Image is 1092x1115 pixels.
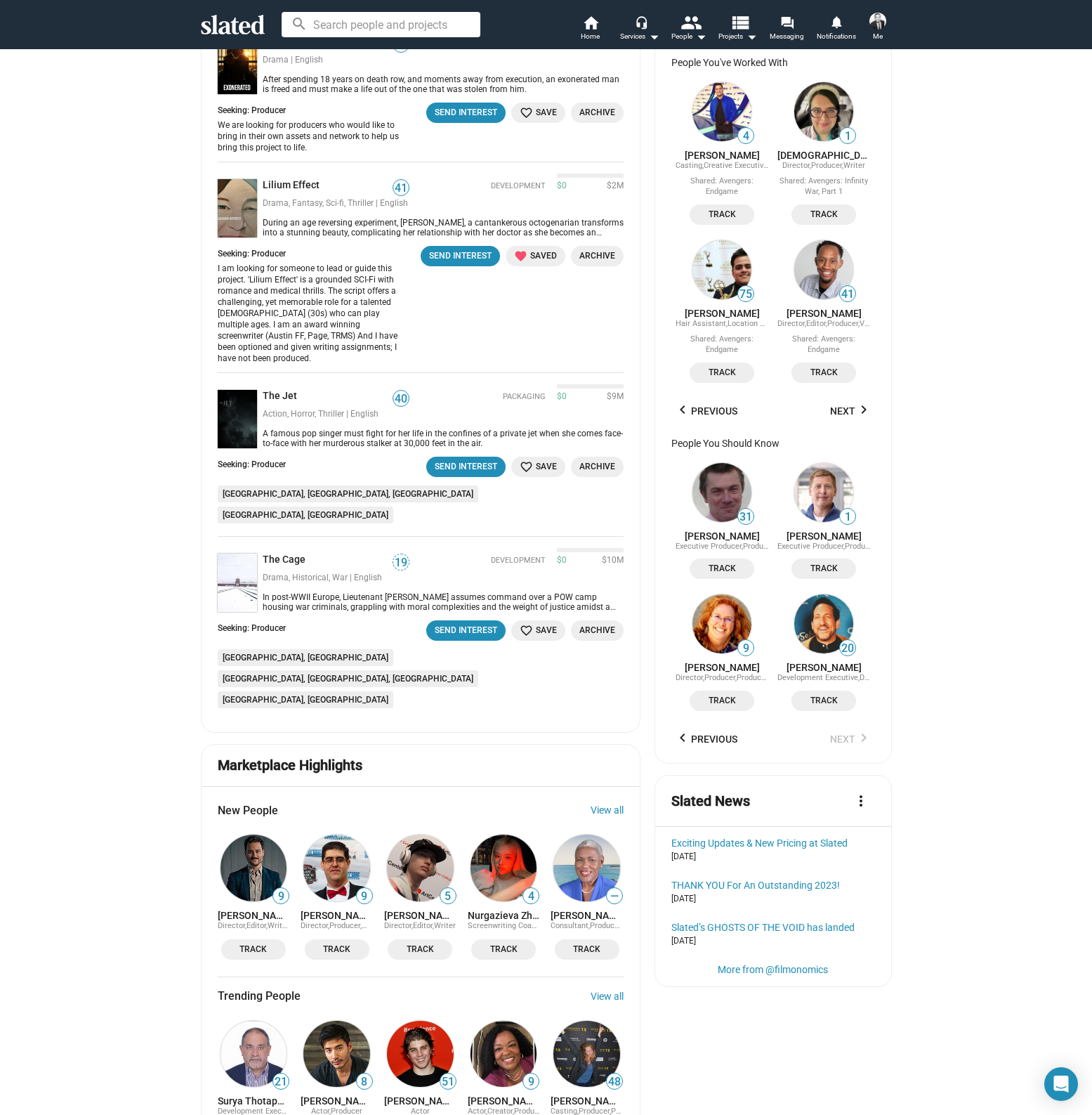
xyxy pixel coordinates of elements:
[827,319,860,328] span: Producer,
[873,28,883,45] span: Me
[692,463,751,522] img: Cotty Chubb
[845,542,876,551] span: Producer
[698,365,746,380] span: Track
[384,1095,456,1107] a: [PERSON_NAME]
[855,401,872,418] mat-icon: keyboard_arrow_right
[571,103,624,123] button: Archive
[257,74,624,94] div: After spending 18 years on death row, and moments away from execution, an exonerated man is freed...
[273,889,289,904] span: 9
[221,835,287,901] img: Michael Christensen
[800,693,848,708] span: Track
[426,103,506,123] sl-message-button: Send Interest
[676,673,704,682] span: Director,
[393,556,409,570] span: 19
[791,691,856,711] button: Track
[520,106,533,119] mat-icon: favorite_border
[782,161,811,170] span: Director,
[384,910,456,921] a: [PERSON_NAME]
[218,554,257,612] img: The Cage
[434,921,456,930] span: Writer
[674,401,691,418] mat-icon: keyboard_arrow_left
[218,249,414,260] div: Seeking: Producer
[429,249,492,263] div: Send Interest
[829,15,843,28] mat-icon: notifications
[635,15,647,28] mat-icon: headset_mic
[690,204,754,225] button: Track
[601,391,624,403] span: $9M
[571,246,624,266] button: Archive
[301,1095,373,1107] a: [PERSON_NAME]
[692,82,751,141] img: Gabriel Francisco
[840,287,855,301] span: 41
[787,530,862,542] a: [PERSON_NAME]
[468,910,540,921] a: Nurgazieva Zhumagul
[357,1075,372,1089] span: 8
[257,429,624,448] div: A famous pop singer must fight for her life in the confines of a private jet when she comes face-...
[218,105,414,117] div: Seeking: Producer
[421,246,500,266] button: Send Interest
[737,673,816,682] span: Production Consultant,
[822,398,875,424] button: Next
[860,673,888,682] span: Director,
[263,554,311,567] a: The Cage
[853,793,869,809] mat-icon: more_vert
[811,161,843,170] span: Producer,
[817,28,856,45] span: Notifications
[523,1075,539,1089] span: 9
[855,729,872,746] mat-icon: keyboard_arrow_right
[263,573,410,584] div: Drama, Historical, War | English
[763,14,812,45] a: Messaging
[738,287,754,301] span: 75
[313,942,361,957] span: Track
[301,910,373,921] a: [PERSON_NAME]
[671,28,706,45] div: People
[800,561,848,576] span: Track
[218,179,257,237] img: Lilium Effect
[257,218,624,237] div: During an age reversing experiment, Lily, a cantankerous octogenarian transforms into a stunning ...
[615,14,664,45] button: Services
[579,459,615,474] span: Archive
[218,119,405,153] div: We are looking for producers who would like to bring in their own assets and network to help us b...
[491,556,546,566] span: Development
[579,105,615,120] span: Archive
[511,103,565,123] button: Save
[840,641,855,656] span: 20
[738,641,754,656] span: 9
[685,530,760,542] a: [PERSON_NAME]
[471,1021,537,1088] img: AlgeRita Wynn
[698,561,746,576] span: Track
[830,726,872,752] span: Next
[738,510,754,524] span: 31
[869,13,886,30] img: Jose Velazquez
[305,939,369,960] button: Track
[676,542,743,551] span: Executive Producer,
[426,457,506,477] button: Send Interest
[273,1075,289,1089] span: 21
[671,837,874,849] div: Exciting Updates & New Pricing at Slated
[671,852,874,863] div: [DATE]
[800,365,848,380] span: Track
[435,105,497,120] div: Send Interest
[676,176,769,197] div: Shared: Avengers: Endgame
[692,28,709,45] mat-icon: arrow_drop_down
[676,161,704,170] span: Casting,
[787,662,862,673] a: [PERSON_NAME]
[563,942,611,957] span: Track
[830,398,872,424] span: Next
[557,181,567,192] span: $0
[590,921,622,930] span: Producer,
[581,28,600,45] span: Home
[218,36,257,94] a: Exonerated
[396,942,444,957] span: Track
[218,691,393,708] li: [GEOGRAPHIC_DATA], [GEOGRAPHIC_DATA]
[551,910,623,921] a: [PERSON_NAME]
[553,1021,620,1088] img: Karri Miles
[440,1075,456,1089] span: 51
[718,28,757,45] span: Projects
[791,559,856,579] button: Track
[690,559,754,579] button: Track
[622,921,681,930] span: Project Manager,
[357,889,372,904] span: 9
